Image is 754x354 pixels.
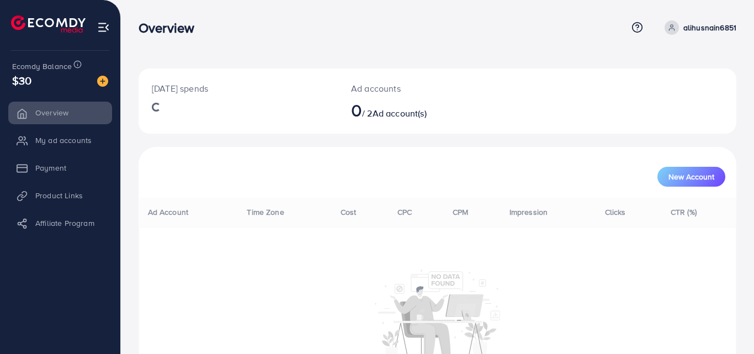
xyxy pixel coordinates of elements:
p: alihusnain6851 [683,21,736,34]
img: logo [11,15,86,33]
img: menu [97,21,110,34]
h3: Overview [139,20,203,36]
a: alihusnain6851 [660,20,736,35]
h2: / 2 [351,99,474,120]
span: 0 [351,97,362,123]
span: Ecomdy Balance [12,61,72,72]
span: $30 [12,72,31,88]
span: Ad account(s) [373,107,427,119]
button: New Account [657,167,725,187]
span: New Account [668,173,714,181]
img: image [97,76,108,87]
p: Ad accounts [351,82,474,95]
p: [DATE] spends [152,82,325,95]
